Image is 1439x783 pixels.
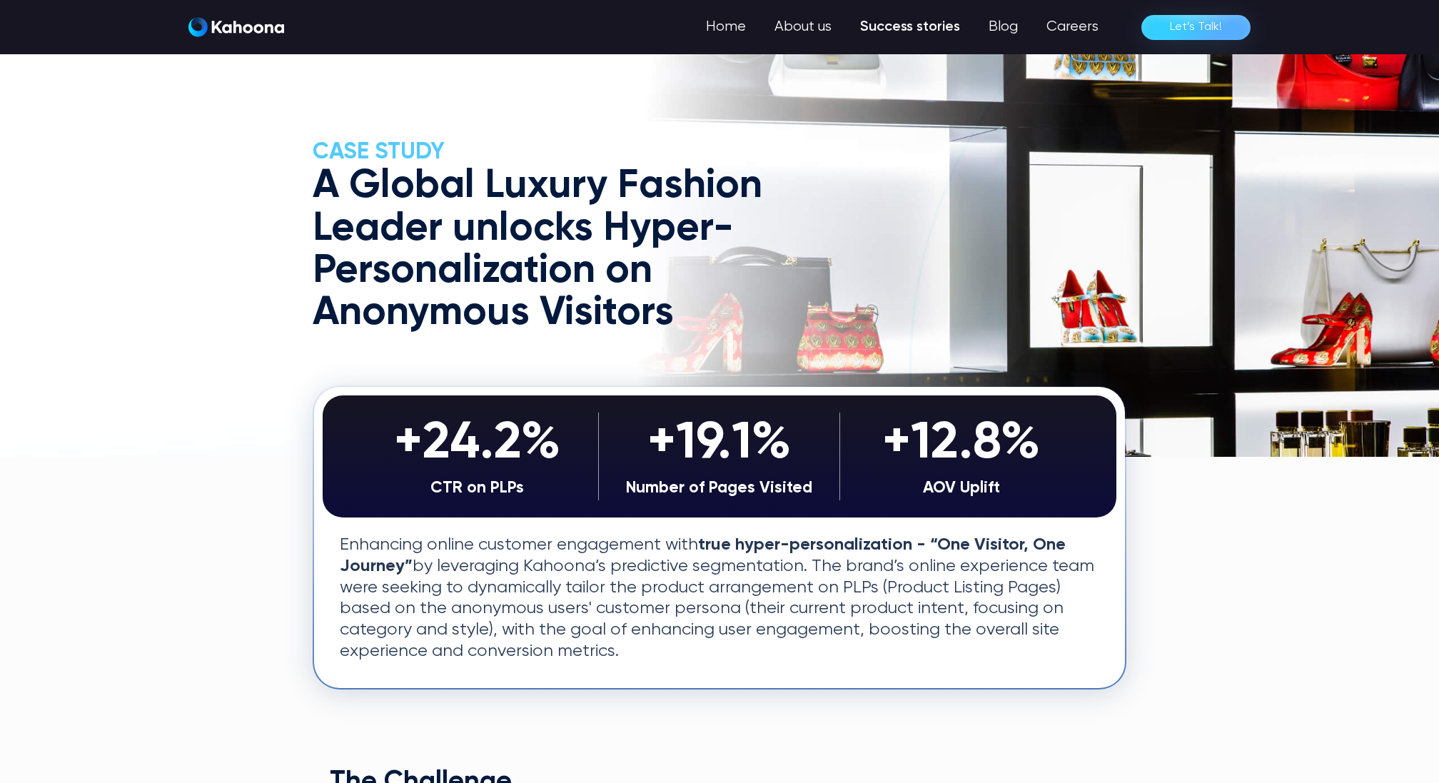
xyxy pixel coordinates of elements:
[1170,16,1222,39] div: Let’s Talk!
[974,13,1032,41] a: Blog
[313,138,815,166] h2: CASE Study
[340,535,1099,662] p: Enhancing online customer engagement with by leveraging Kahoona’s predictive segmentation. The br...
[606,413,833,475] div: +19.1%
[847,475,1075,501] div: AOV Uplift
[364,413,591,475] div: +24.2%
[847,413,1075,475] div: +12.8%
[1141,15,1251,40] a: Let’s Talk!
[364,475,591,501] div: CTR on PLPs
[846,13,974,41] a: Success stories
[606,475,833,501] div: Number of Pages Visited
[340,536,1066,575] strong: true hyper-personalization - “One Visitor, One Journey”
[692,13,760,41] a: Home
[188,17,284,37] img: Kahoona logo white
[313,166,815,335] h1: A Global Luxury Fashion Leader unlocks Hyper-Personalization on Anonymous Visitors
[188,17,284,38] a: home
[760,13,846,41] a: About us
[1032,13,1113,41] a: Careers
